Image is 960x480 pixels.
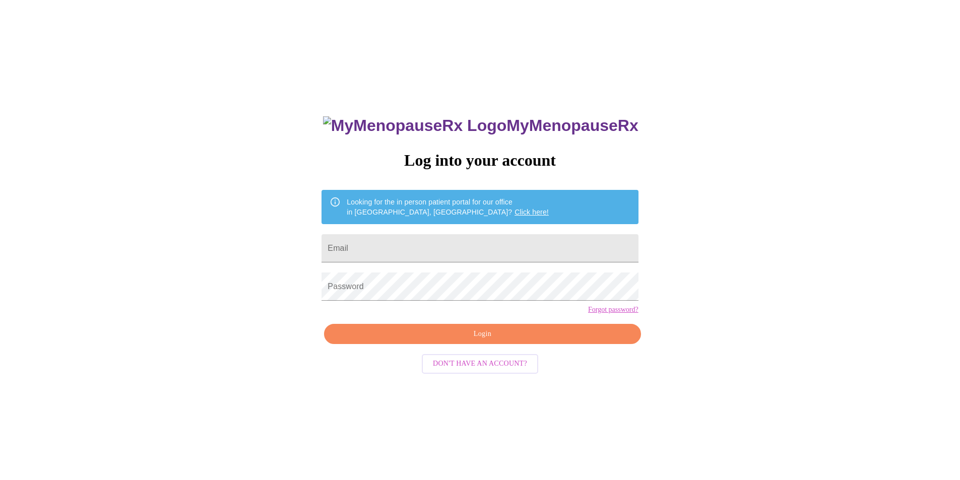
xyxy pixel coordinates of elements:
h3: MyMenopauseRx [323,116,638,135]
a: Forgot password? [588,306,638,314]
span: Login [336,328,629,340]
h3: Log into your account [322,151,638,170]
div: Looking for the in person patient portal for our office in [GEOGRAPHIC_DATA], [GEOGRAPHIC_DATA]? [347,193,549,221]
img: MyMenopauseRx Logo [323,116,506,135]
button: Don't have an account? [422,354,538,374]
button: Login [324,324,641,345]
span: Don't have an account? [433,358,527,370]
a: Click here! [515,208,549,216]
a: Don't have an account? [419,359,541,367]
